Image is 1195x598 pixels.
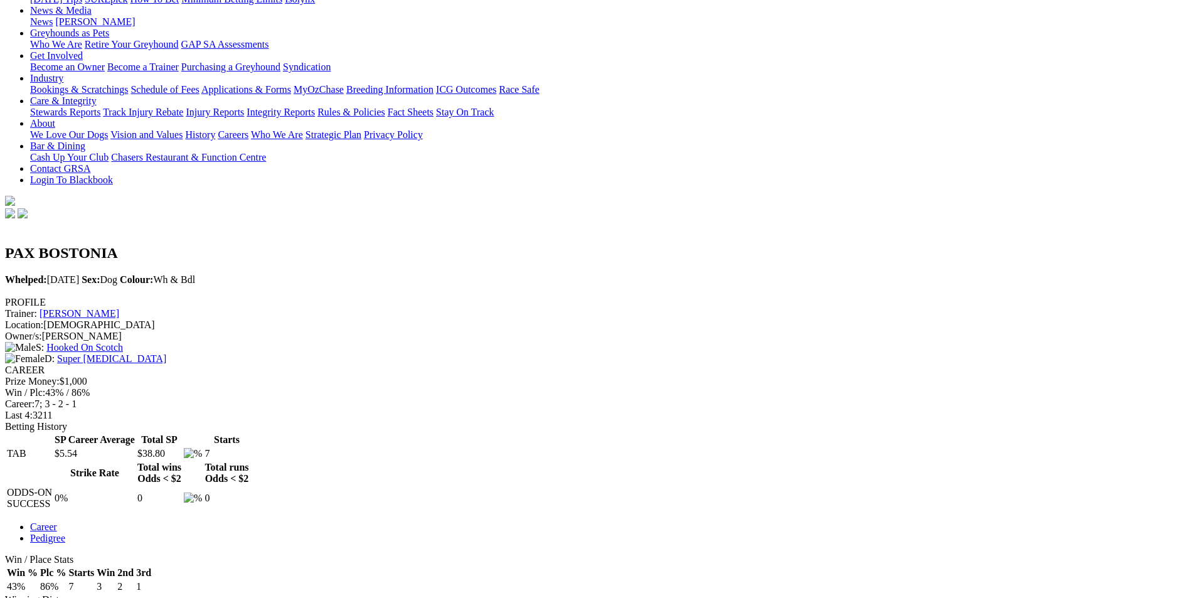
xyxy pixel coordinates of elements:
a: Vision and Values [110,129,183,140]
a: GAP SA Assessments [181,39,269,50]
span: Wh & Bdl [120,274,195,285]
div: Greyhounds as Pets [30,39,1190,50]
a: Fact Sheets [388,107,433,117]
div: Bar & Dining [30,152,1190,163]
img: logo-grsa-white.png [5,196,15,206]
th: 2nd [117,567,134,579]
b: Sex: [82,274,100,285]
td: $5.54 [54,447,135,460]
td: 43% [6,580,38,593]
a: News & Media [30,5,92,16]
span: Win / Plc: [5,387,45,398]
div: Care & Integrity [30,107,1190,118]
div: Win / Place Stats [5,554,1190,565]
span: S: [5,342,44,353]
th: Plc % [40,567,66,579]
div: [PERSON_NAME] [5,331,1190,342]
td: 7 [68,580,95,593]
span: D: [5,353,55,364]
a: Integrity Reports [247,107,315,117]
span: Career: [5,398,35,409]
a: Super [MEDICAL_DATA] [57,353,166,364]
a: Race Safe [499,84,539,95]
span: Trainer: [5,308,37,319]
a: Purchasing a Greyhound [181,61,280,72]
th: Starts [68,567,95,579]
a: Strategic Plan [305,129,361,140]
img: Male [5,342,36,353]
img: % [184,448,202,459]
a: We Love Our Dogs [30,129,108,140]
div: PROFILE [5,297,1190,308]
a: Stay On Track [436,107,494,117]
div: Industry [30,84,1190,95]
a: Breeding Information [346,84,433,95]
td: $38.80 [137,447,182,460]
a: Chasers Restaurant & Function Centre [111,152,266,163]
td: 86% [40,580,66,593]
th: Total SP [137,434,182,446]
a: Pedigree [30,533,65,543]
div: [DEMOGRAPHIC_DATA] [5,319,1190,331]
img: Female [5,353,45,365]
a: Bar & Dining [30,141,85,151]
td: 0 [204,486,249,510]
th: Strike Rate [54,461,135,485]
a: Industry [30,73,63,83]
div: News & Media [30,16,1190,28]
div: About [30,129,1190,141]
div: 43% / 86% [5,387,1190,398]
span: Owner/s: [5,331,42,341]
a: Careers [218,129,248,140]
a: Applications & Forms [201,84,291,95]
td: 2 [117,580,134,593]
a: Greyhounds as Pets [30,28,109,38]
b: Colour: [120,274,153,285]
a: Who We Are [251,129,303,140]
a: ICG Outcomes [436,84,496,95]
a: Rules & Policies [317,107,385,117]
a: Become an Owner [30,61,105,72]
a: Syndication [283,61,331,72]
a: Contact GRSA [30,163,90,174]
th: Starts [204,434,249,446]
a: Become a Trainer [107,61,179,72]
a: Care & Integrity [30,95,97,106]
span: Last 4: [5,410,33,420]
th: 3rd [135,567,152,579]
div: Get Involved [30,61,1190,73]
td: TAB [6,447,53,460]
a: Login To Blackbook [30,174,113,185]
th: Win [96,567,115,579]
a: Retire Your Greyhound [85,39,179,50]
div: Betting History [5,421,1190,432]
div: 3211 [5,410,1190,421]
span: Location: [5,319,43,330]
div: CAREER [5,365,1190,376]
a: Who We Are [30,39,82,50]
a: Stewards Reports [30,107,100,117]
span: [DATE] [5,274,79,285]
a: Career [30,521,57,532]
a: News [30,16,53,27]
a: Track Injury Rebate [103,107,183,117]
img: facebook.svg [5,208,15,218]
td: 3 [96,580,115,593]
a: Hooked On Scotch [46,342,123,353]
img: twitter.svg [18,208,28,218]
div: $1,000 [5,376,1190,387]
h2: PAX BOSTONIA [5,245,1190,262]
img: % [184,493,202,504]
td: 0 [137,486,182,510]
a: MyOzChase [294,84,344,95]
th: Total wins Odds < $2 [137,461,182,485]
td: ODDS-ON SUCCESS [6,486,53,510]
th: Total runs Odds < $2 [204,461,249,485]
td: 7 [204,447,249,460]
a: Cash Up Your Club [30,152,109,163]
div: 7; 3 - 2 - 1 [5,398,1190,410]
span: Dog [82,274,117,285]
a: [PERSON_NAME] [40,308,119,319]
a: Bookings & Scratchings [30,84,128,95]
a: [PERSON_NAME] [55,16,135,27]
